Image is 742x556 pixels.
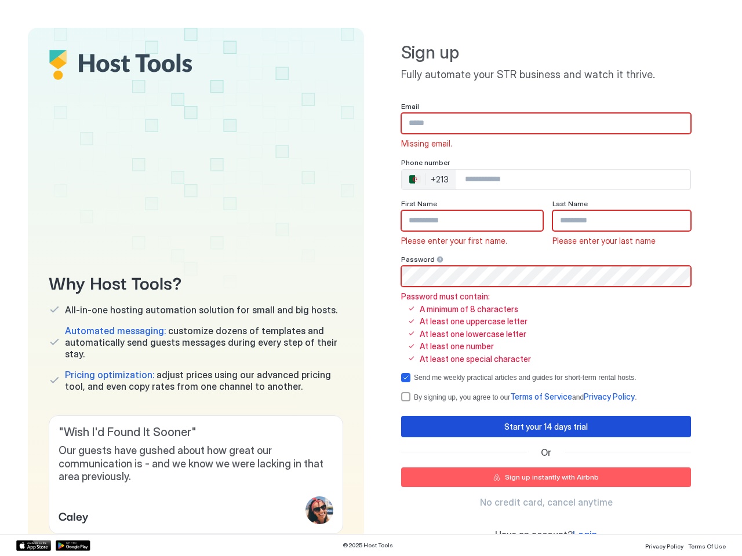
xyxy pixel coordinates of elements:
[552,199,588,208] span: Last Name
[645,543,683,550] span: Privacy Policy
[59,425,333,440] span: " Wish I'd Found It Sooner "
[401,199,437,208] span: First Name
[402,211,543,231] input: Input Field
[688,539,726,551] a: Terms Of Use
[49,269,343,295] span: Why Host Tools?
[401,373,691,382] div: optOut
[584,393,635,401] a: Privacy Policy
[456,169,690,190] input: Phone Number input
[401,102,419,111] span: Email
[343,542,393,549] span: © 2025 Host Tools
[401,255,435,264] span: Password
[56,540,90,551] a: Google Play Store
[401,158,450,167] span: Phone number
[414,392,636,402] div: By signing up, you agree to our and .
[59,444,333,484] span: Our guests have gushed about how great our communication is - and we know we were lacking in that...
[510,393,572,401] a: Terms of Service
[414,374,636,382] div: Send me weekly practical articles and guides for short-term rental hosts.
[65,369,154,381] span: Pricing optimization:
[420,316,528,327] span: At least one uppercase letter
[401,416,691,437] button: Start your 14 days trial
[409,173,421,186] div: 🇩🇿
[584,392,635,401] span: Privacy Policy
[553,211,691,231] input: Input Field
[401,42,691,64] span: Sign up
[401,467,691,487] button: Sign up instantly with Airbnb
[59,507,89,524] span: Caley
[480,496,613,508] span: No credit card, cancel anytime
[401,291,531,302] span: Password must contain:
[420,329,526,339] span: At least one lowercase letter
[495,529,573,540] span: Have an account?
[510,392,572,401] span: Terms of Service
[541,447,551,458] span: Or
[65,369,343,392] span: adjust prices using our advanced pricing tool, and even copy rates from one channel to another.
[65,304,337,316] span: All-in-one hosting automation solution for small and big hosts.
[431,174,449,185] div: +213
[401,138,452,149] span: Missing email.
[420,341,494,352] span: At least one number
[420,304,518,314] span: A minimum of 8 characters
[645,539,683,551] a: Privacy Policy
[16,540,51,551] a: App Store
[402,114,690,133] input: Input Field
[65,325,166,336] span: Automated messaging:
[402,266,690,286] input: Input Field
[401,392,691,402] div: termsPrivacy
[65,325,343,360] span: customize dozens of templates and automatically send guests messages during every step of their s...
[504,420,588,433] div: Start your 14 days trial
[402,170,456,189] div: Countries button
[420,354,531,364] span: At least one special character
[305,496,333,524] div: profile
[401,68,691,82] span: Fully automate your STR business and watch it thrive.
[573,529,597,541] a: Login
[688,543,726,550] span: Terms Of Use
[401,236,507,246] span: Please enter your first name.
[505,472,599,482] div: Sign up instantly with Airbnb
[552,236,656,246] span: Please enter your last name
